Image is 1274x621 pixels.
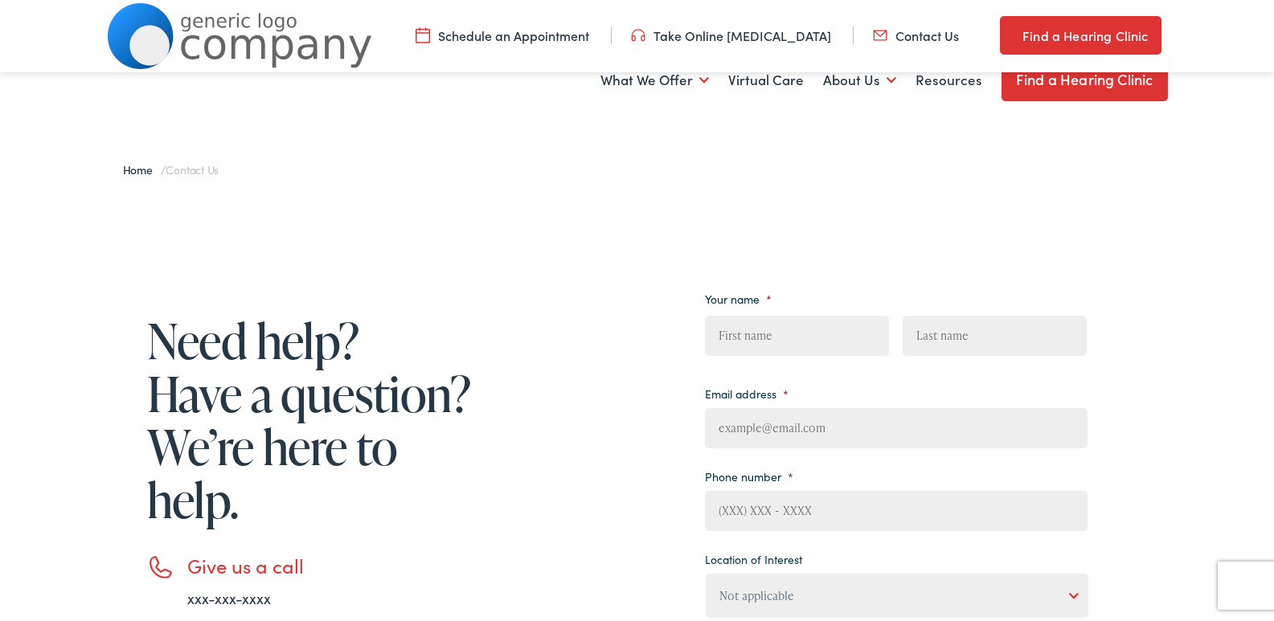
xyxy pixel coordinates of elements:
[416,27,430,44] img: utility icon
[631,27,645,44] img: utility icon
[705,469,793,484] label: Phone number
[147,314,477,526] h1: Need help? Have a question? We’re here to help.
[705,552,802,566] label: Location of Interest
[187,588,271,608] a: xxx-xxx-xxxx
[123,161,219,178] span: /
[705,292,772,306] label: Your name
[903,316,1087,356] input: Last name
[705,316,889,356] input: First name
[600,51,709,110] a: What We Offer
[873,27,887,44] img: utility icon
[705,386,789,401] label: Email address
[873,27,959,44] a: Contact Us
[631,27,831,44] a: Take Online [MEDICAL_DATA]
[916,51,982,110] a: Resources
[1002,58,1168,101] a: Find a Hearing Clinic
[1000,26,1014,45] img: utility icon
[705,491,1088,531] input: (XXX) XXX - XXXX
[416,27,589,44] a: Schedule an Appointment
[166,161,219,178] span: Contact Us
[123,161,161,178] a: Home
[728,51,804,110] a: Virtual Care
[1000,16,1161,55] a: Find a Hearing Clinic
[187,554,477,578] h3: Give us a call
[705,408,1088,448] input: example@email.com
[823,51,896,110] a: About Us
